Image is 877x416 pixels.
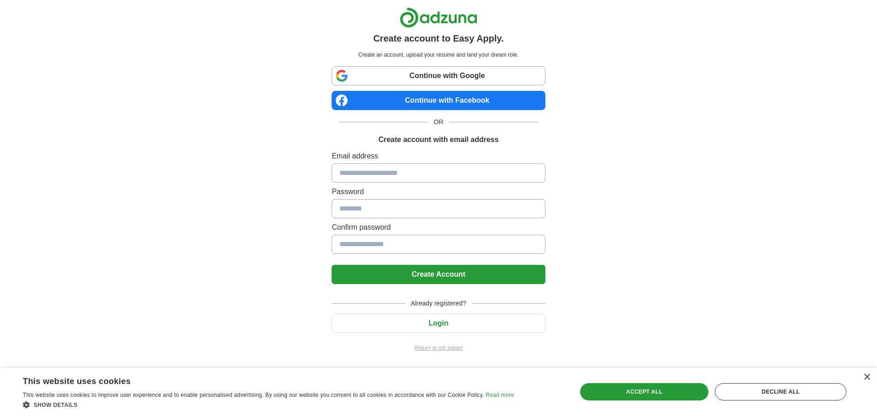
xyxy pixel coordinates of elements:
label: Password [332,186,545,197]
div: Accept all [580,383,709,400]
a: Read more, opens a new window [486,392,514,398]
span: Show details [34,402,78,408]
span: This website uses cookies to improve user experience and to enable personalised advertising. By u... [23,392,484,398]
label: Email address [332,151,545,162]
div: Close [863,374,870,381]
a: Login [332,319,545,327]
h1: Create account with email address [378,134,498,145]
div: Decline all [715,383,846,400]
span: Already registered? [405,299,471,308]
a: Continue with Google [332,66,545,85]
button: Login [332,314,545,333]
a: Return to job advert [332,344,545,352]
span: OR [428,117,449,127]
p: Create an account, upload your resume and land your dream role. [333,51,543,59]
button: Create Account [332,265,545,284]
h1: Create account to Easy Apply. [373,32,504,45]
label: Confirm password [332,222,545,233]
div: Show details [23,400,514,409]
img: Adzuna logo [400,7,477,28]
a: Continue with Facebook [332,91,545,110]
div: This website uses cookies [23,373,491,387]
